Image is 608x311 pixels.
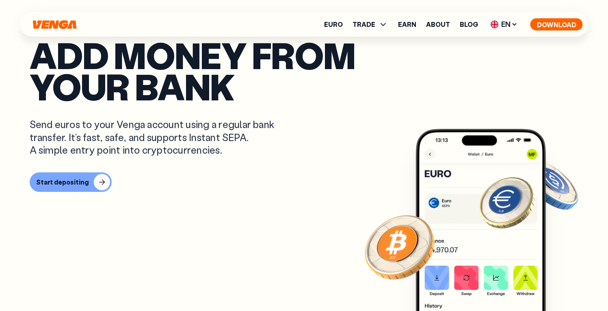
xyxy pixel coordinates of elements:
[30,118,286,156] p: Send euros to your Venga account using a regular bank transfer. It’s fast, safe, and supports Ins...
[363,210,436,283] img: Bitcoin
[353,21,375,28] span: TRADE
[32,20,78,29] svg: Home
[36,178,89,186] div: Start depositing
[398,21,416,28] a: Earn
[460,21,478,28] a: Blog
[353,20,388,29] span: TRADE
[30,172,112,192] button: Start depositing
[488,18,521,31] span: EN
[491,20,499,28] img: flag-uk
[530,18,583,30] button: Download
[426,21,450,28] a: About
[521,155,580,214] img: USDC coin
[30,172,579,192] a: Start depositing
[30,39,579,102] p: Add money from your bank
[324,21,343,28] a: Euro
